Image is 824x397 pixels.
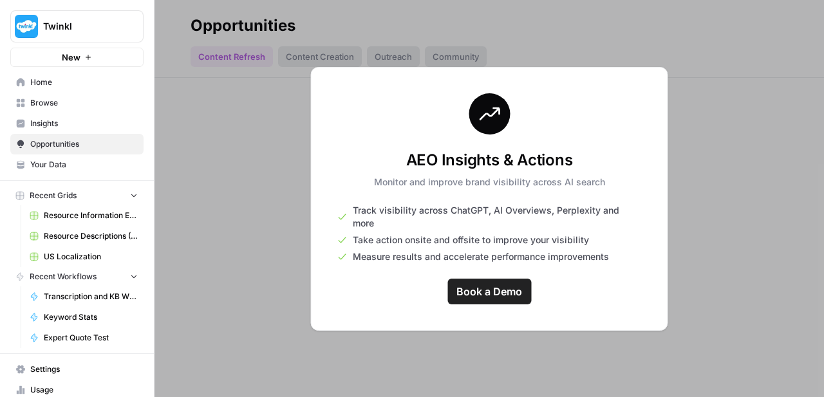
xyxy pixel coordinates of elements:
a: Opportunities [10,134,144,154]
span: Recent Grids [30,190,77,201]
a: Browse [10,93,144,113]
span: Insights [30,118,138,129]
p: Monitor and improve brand visibility across AI search [374,176,605,189]
span: Resource Information Extraction and Descriptions [44,210,138,221]
a: Settings [10,359,144,380]
span: Transcription and KB Write [44,291,138,302]
span: Expert Quote Test [44,332,138,344]
button: Recent Workflows [10,267,144,286]
a: Insights [10,113,144,134]
a: Book a Demo [447,279,531,304]
span: Your Data [30,159,138,171]
span: Recent Workflows [30,271,97,282]
a: Keyword Stats [24,307,144,328]
span: Take action onsite and offsite to improve your visibility [353,234,589,246]
span: Track visibility across ChatGPT, AI Overviews, Perplexity and more [353,204,642,230]
span: Keyword Stats [44,311,138,323]
span: Measure results and accelerate performance improvements [353,250,609,263]
a: Home [10,72,144,93]
span: Usage [30,384,138,396]
span: Resource Descriptions (+Flair) [44,230,138,242]
a: Expert Quote Test [24,328,144,348]
a: Resource Descriptions (+Flair) [24,226,144,246]
span: Browse [30,97,138,109]
a: US Localization [24,246,144,267]
button: Recent Grids [10,186,144,205]
span: Book a Demo [456,284,522,299]
img: Twinkl Logo [15,15,38,38]
h3: AEO Insights & Actions [374,150,605,171]
span: Opportunities [30,138,138,150]
span: US Localization [44,251,138,263]
a: Resource Information Extraction and Descriptions [24,205,144,226]
span: Settings [30,364,138,375]
button: New [10,48,144,67]
span: Home [30,77,138,88]
a: Your Data [10,154,144,175]
span: New [62,51,80,64]
button: Workspace: Twinkl [10,10,144,42]
a: Transcription and KB Write [24,286,144,307]
span: Twinkl [43,20,121,33]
